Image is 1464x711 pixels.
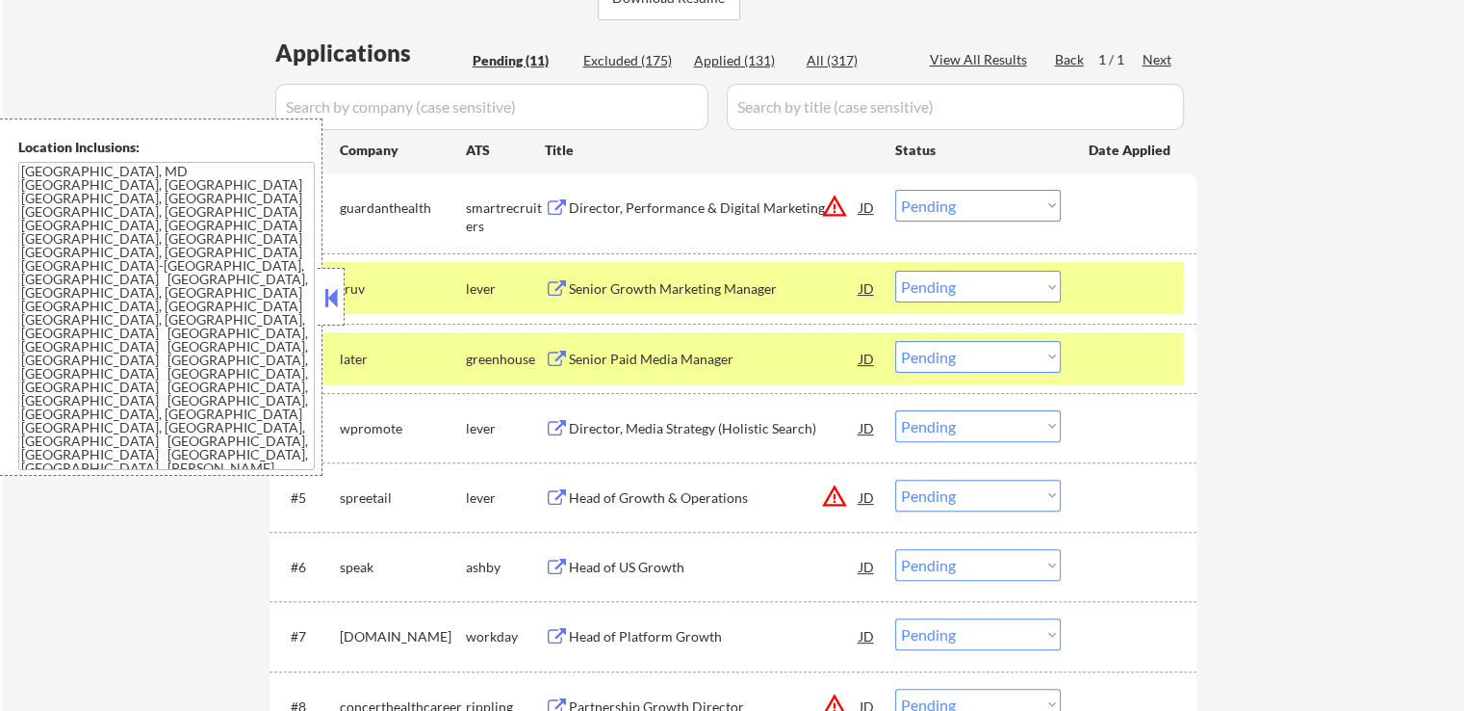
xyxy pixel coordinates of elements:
div: speak [340,558,466,577]
div: truv [340,279,466,299]
div: wpromote [340,419,466,438]
div: Company [340,141,466,160]
div: ashby [466,558,545,577]
div: later [340,350,466,369]
div: Director, Media Strategy (Holistic Search) [569,419,860,438]
div: spreetail [340,488,466,508]
div: Status [895,132,1061,167]
div: [DOMAIN_NAME] [340,627,466,646]
div: Head of Growth & Operations [569,488,860,508]
div: JD [858,271,877,305]
div: Head of US Growth [569,558,860,577]
button: warning_amber [821,193,848,220]
input: Search by company (case sensitive) [275,84,708,130]
div: Head of Platform Growth [569,627,860,646]
div: Title [545,141,877,160]
div: Senior Paid Media Manager [569,350,860,369]
div: Next [1143,50,1173,69]
div: guardanthealth [340,198,466,218]
div: JD [858,480,877,514]
div: Date Applied [1089,141,1173,160]
div: JD [858,410,877,445]
div: JD [858,190,877,224]
div: JD [858,341,877,376]
div: Applied (131) [694,51,790,70]
div: #5 [291,488,324,508]
div: smartrecruiters [466,198,545,236]
div: lever [466,419,545,438]
div: lever [466,488,545,508]
div: View All Results [930,50,1033,69]
div: Senior Growth Marketing Manager [569,279,860,299]
div: greenhouse [466,350,545,369]
div: Applications [275,41,466,65]
div: #6 [291,558,324,577]
div: 1 / 1 [1098,50,1143,69]
button: warning_amber [821,483,848,510]
div: JD [858,619,877,653]
div: JD [858,549,877,584]
div: Director, Performance & Digital Marketing [569,198,860,218]
div: Pending (11) [473,51,569,70]
div: Back [1055,50,1086,69]
div: All (317) [807,51,903,70]
input: Search by title (case sensitive) [727,84,1184,130]
div: workday [466,627,545,646]
div: lever [466,279,545,299]
div: #7 [291,627,324,646]
div: Excluded (175) [583,51,680,70]
div: Location Inclusions: [18,138,315,157]
div: ATS [466,141,545,160]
